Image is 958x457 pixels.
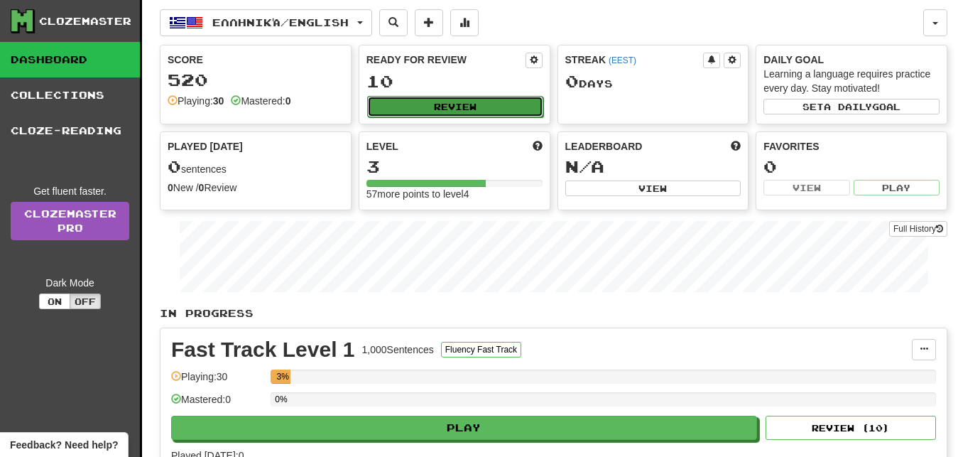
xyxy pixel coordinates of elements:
[889,221,947,237] button: Full History
[763,53,940,67] div: Daily Goal
[366,187,543,201] div: 57 more points to level 4
[199,182,205,193] strong: 0
[854,180,940,195] button: Play
[533,139,543,154] span: Score more points to level up
[275,370,290,384] div: 3%
[766,416,936,440] button: Review (10)
[367,96,543,117] button: Review
[366,72,543,90] div: 10
[168,71,344,89] div: 520
[763,99,940,114] button: Seta dailygoal
[441,342,521,357] button: Fluency Fast Track
[11,184,129,198] div: Get fluent faster.
[213,95,224,107] strong: 30
[171,416,757,440] button: Play
[11,276,129,290] div: Dark Mode
[763,180,849,195] button: View
[39,294,70,309] button: On
[366,139,398,154] span: Level
[565,156,604,176] span: N/A
[168,53,344,67] div: Score
[168,156,181,176] span: 0
[160,306,947,321] p: In Progress
[565,53,704,67] div: Streak
[366,158,543,176] div: 3
[366,53,526,67] div: Ready for Review
[731,139,741,154] span: This week in points, UTC
[763,139,940,154] div: Favorites
[168,182,173,193] strong: 0
[285,95,291,107] strong: 0
[168,139,243,154] span: Played [DATE]
[565,181,741,196] button: View
[450,9,479,36] button: More stats
[565,71,579,91] span: 0
[362,343,434,357] div: 1,000 Sentences
[168,94,224,108] div: Playing:
[171,392,263,416] div: Mastered: 0
[171,339,355,360] div: Fast Track Level 1
[39,14,131,28] div: Clozemaster
[609,55,636,65] a: (EEST)
[565,139,643,154] span: Leaderboard
[231,94,290,108] div: Mastered:
[565,72,741,91] div: Day s
[70,294,101,309] button: Off
[763,158,940,176] div: 0
[168,181,344,195] div: New / Review
[763,67,940,95] div: Learning a language requires practice every day. Stay motivated!
[379,9,408,36] button: Search sentences
[212,16,349,28] span: Ελληνικά / English
[168,158,344,176] div: sentences
[10,438,118,452] span: Open feedback widget
[824,102,872,112] span: a daily
[160,9,372,36] button: Ελληνικά/English
[11,202,129,240] a: ClozemasterPro
[171,370,263,393] div: Playing: 30
[415,9,443,36] button: Add sentence to collection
